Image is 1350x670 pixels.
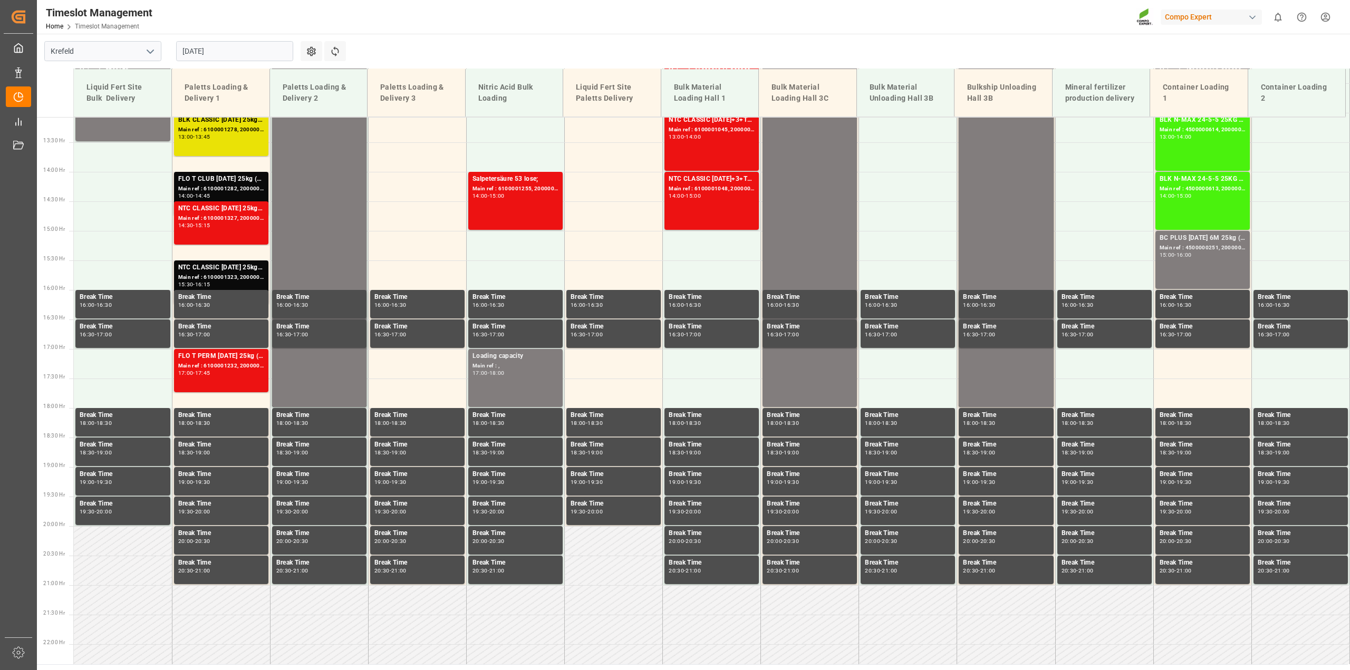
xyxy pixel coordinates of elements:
[180,77,261,108] div: Paletts Loading & Delivery 1
[1076,303,1078,307] div: -
[767,421,782,425] div: 18:00
[1076,421,1078,425] div: -
[472,332,488,337] div: 16:30
[276,410,362,421] div: Break Time
[1258,292,1344,303] div: Break Time
[178,214,264,223] div: Main ref : 6100001327, 2000000658;
[963,450,978,455] div: 18:30
[195,134,210,139] div: 13:45
[193,193,195,198] div: -
[782,332,784,337] div: -
[95,450,97,455] div: -
[390,303,391,307] div: -
[1076,450,1078,455] div: -
[472,193,488,198] div: 14:00
[882,421,897,425] div: 18:30
[391,421,407,425] div: 18:30
[178,450,194,455] div: 18:30
[80,322,166,332] div: Break Time
[178,125,264,134] div: Main ref : 6100001278, 2000000946;
[1177,253,1192,257] div: 16:00
[1258,303,1273,307] div: 16:00
[178,174,264,185] div: FLO T CLUB [DATE] 25kg (x40) INT;BLK CLASSIC [DATE] 25kg(x40)D,EN,PL,FNL;BLK PREMIUM [DATE] 50kg(...
[1258,421,1273,425] div: 18:00
[293,332,308,337] div: 17:00
[571,332,586,337] div: 16:30
[1177,421,1192,425] div: 18:30
[1160,322,1246,332] div: Break Time
[767,77,848,108] div: Bulk Material Loading Hall 3C
[193,303,195,307] div: -
[1258,322,1344,332] div: Break Time
[784,450,799,455] div: 19:00
[390,421,391,425] div: -
[1257,77,1337,108] div: Container Loading 2
[276,292,362,303] div: Break Time
[1078,450,1094,455] div: 19:00
[684,332,686,337] div: -
[1160,410,1246,421] div: Break Time
[963,303,978,307] div: 16:00
[767,440,853,450] div: Break Time
[193,371,195,375] div: -
[80,440,166,450] div: Break Time
[1258,450,1273,455] div: 18:30
[880,303,882,307] div: -
[293,303,308,307] div: 16:30
[1136,8,1153,26] img: Screenshot%202023-09-29%20at%2010.02.21.png_1712312052.png
[374,303,390,307] div: 16:00
[686,134,701,139] div: 14:00
[1161,7,1266,27] button: Compo Expert
[978,421,980,425] div: -
[980,421,996,425] div: 18:30
[1161,9,1262,25] div: Compo Expert
[178,223,194,228] div: 14:30
[178,362,264,371] div: Main ref : 6100001232, 2000000743;
[178,185,264,193] div: Main ref : 6100001282, 2000001072; 2000001072;2000000616;
[1078,332,1094,337] div: 17:00
[571,292,657,303] div: Break Time
[963,410,1049,421] div: Break Time
[1160,134,1175,139] div: 13:00
[178,332,194,337] div: 16:30
[489,332,505,337] div: 17:00
[1062,440,1147,450] div: Break Time
[587,450,603,455] div: 19:00
[865,410,951,421] div: Break Time
[1174,303,1176,307] div: -
[95,421,97,425] div: -
[178,440,264,450] div: Break Time
[782,421,784,425] div: -
[43,344,65,350] span: 17:00 Hr
[1174,332,1176,337] div: -
[669,115,755,125] div: NTC CLASSIC [DATE]+3+TE BULK;
[784,421,799,425] div: 18:30
[391,303,407,307] div: 16:30
[882,332,897,337] div: 17:00
[43,433,65,439] span: 18:30 Hr
[978,332,980,337] div: -
[374,421,390,425] div: 18:00
[1273,421,1275,425] div: -
[43,138,65,143] span: 13:30 Hr
[97,332,112,337] div: 17:00
[195,193,210,198] div: 14:45
[472,410,558,421] div: Break Time
[684,450,686,455] div: -
[82,77,163,108] div: Liquid Fert Site Bulk Delivery
[767,450,782,455] div: 18:30
[178,303,194,307] div: 16:00
[686,303,701,307] div: 16:30
[472,362,558,371] div: Main ref : ,
[865,450,880,455] div: 18:30
[43,256,65,261] span: 15:30 Hr
[97,450,112,455] div: 19:00
[195,371,210,375] div: 17:45
[193,134,195,139] div: -
[1174,253,1176,257] div: -
[80,303,95,307] div: 16:00
[669,332,684,337] div: 16:30
[489,421,505,425] div: 18:30
[686,450,701,455] div: 19:00
[587,421,603,425] div: 18:30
